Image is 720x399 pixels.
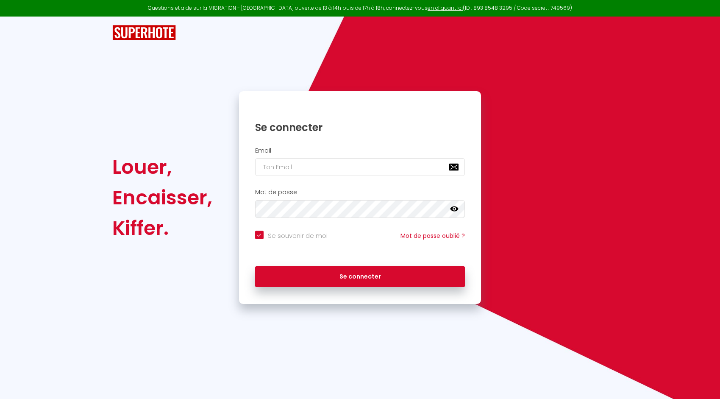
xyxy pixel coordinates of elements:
h2: Mot de passe [255,189,465,196]
a: en cliquant ici [428,4,463,11]
button: Se connecter [255,266,465,287]
h2: Email [255,147,465,154]
div: Louer, [112,152,212,182]
div: Encaisser, [112,182,212,213]
div: Kiffer. [112,213,212,243]
input: Ton Email [255,158,465,176]
img: SuperHote logo [112,25,176,41]
a: Mot de passe oublié ? [400,232,465,240]
h1: Se connecter [255,121,465,134]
